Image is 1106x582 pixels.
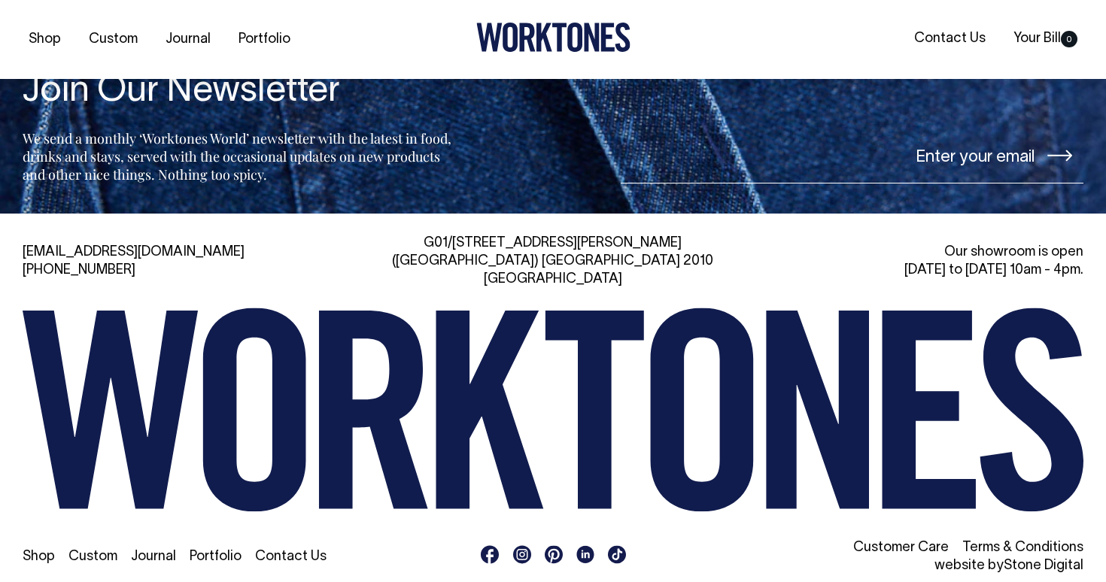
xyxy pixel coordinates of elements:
a: Customer Care [853,541,949,554]
a: Custom [68,550,117,563]
a: [EMAIL_ADDRESS][DOMAIN_NAME] [23,246,245,259]
a: Journal [131,550,176,563]
input: Enter your email [621,127,1083,183]
span: 0 [1061,31,1077,47]
a: Journal [160,27,217,52]
a: Portfolio [232,27,296,52]
div: G01/[STREET_ADDRESS][PERSON_NAME] ([GEOGRAPHIC_DATA]) [GEOGRAPHIC_DATA] 2010 [GEOGRAPHIC_DATA] [384,235,722,289]
a: Your Bill0 [1007,26,1083,51]
div: Our showroom is open [DATE] to [DATE] 10am - 4pm. [745,244,1083,280]
a: Shop [23,550,55,563]
li: website by [745,557,1083,575]
a: Portfolio [190,550,242,563]
a: Shop [23,27,67,52]
a: Contact Us [908,26,992,51]
h4: Join Our Newsletter [23,72,456,112]
a: Contact Us [255,550,327,563]
a: Stone Digital [1004,559,1083,572]
a: [PHONE_NUMBER] [23,264,135,277]
p: We send a monthly ‘Worktones World’ newsletter with the latest in food, drinks and stays, served ... [23,129,456,183]
a: Custom [83,27,144,52]
a: Terms & Conditions [962,541,1083,554]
